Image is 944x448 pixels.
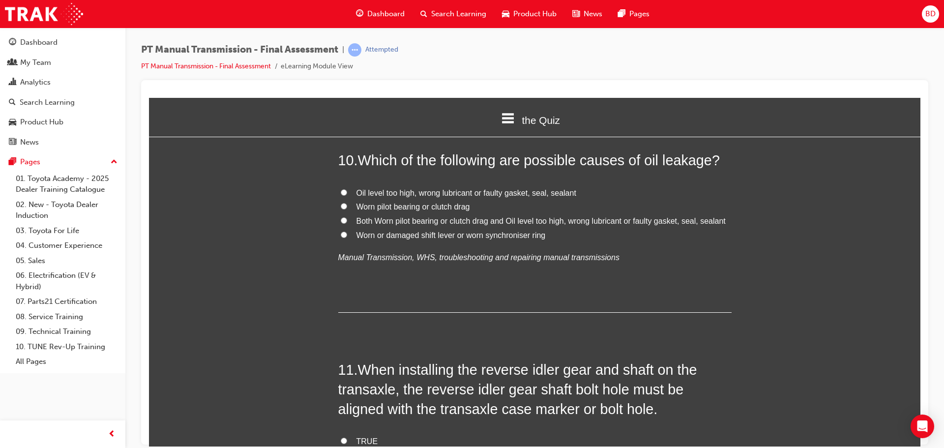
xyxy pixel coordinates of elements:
[20,117,63,128] div: Product Hub
[629,8,649,20] span: Pages
[356,8,363,20] span: guage-icon
[20,57,51,68] div: My Team
[9,138,16,147] span: news-icon
[4,113,121,131] a: Product Hub
[922,5,939,23] button: BD
[4,31,121,153] button: DashboardMy TeamAnalyticsSearch LearningProduct HubNews
[348,43,361,57] span: learningRecordVerb_ATTEMPT-icon
[20,97,75,108] div: Search Learning
[513,8,557,20] span: Product Hub
[20,137,39,148] div: News
[12,238,121,253] a: 04. Customer Experience
[192,119,198,126] input: Both Worn pilot bearing or clutch drag and Oil level too high, wrong lubricant or faulty gasket, ...
[12,309,121,325] a: 08. Service Training
[420,8,427,20] span: search-icon
[207,105,321,113] span: Worn pilot bearing or clutch drag
[348,4,413,24] a: guage-iconDashboard
[12,223,121,239] a: 03. Toyota For Life
[209,55,571,70] span: Which of the following are possible causes of oil leakage?
[610,4,657,24] a: pages-iconPages
[20,37,58,48] div: Dashboard
[192,105,198,112] input: Worn pilot bearing or clutch drag
[207,91,427,99] span: Oil level too high, wrong lubricant or faulty gasket, seal, sealant
[12,339,121,355] a: 10. TUNE Rev-Up Training
[373,17,411,28] span: the Quiz
[281,61,353,72] li: eLearning Module View
[12,268,121,294] a: 06. Electrification (EV & Hybrid)
[192,91,198,98] input: Oil level too high, wrong lubricant or faulty gasket, seal, sealant
[618,8,625,20] span: pages-icon
[12,294,121,309] a: 07. Parts21 Certification
[189,155,471,164] em: Manual Transmission, WHS, troubleshooting and repairing manual transmissions
[9,118,16,127] span: car-icon
[572,8,580,20] span: news-icon
[925,8,936,20] span: BD
[9,38,16,47] span: guage-icon
[9,59,16,67] span: people-icon
[4,93,121,112] a: Search Learning
[365,45,398,55] div: Attempted
[564,4,610,24] a: news-iconNews
[5,3,83,25] img: Trak
[207,339,229,348] span: TRUE
[4,33,121,52] a: Dashboard
[207,119,577,127] span: Both Worn pilot bearing or clutch drag and Oil level too high, wrong lubricant or faulty gasket, ...
[494,4,564,24] a: car-iconProduct Hub
[141,62,271,70] a: PT Manual Transmission - Final Assessment
[413,4,494,24] a: search-iconSearch Learning
[584,8,602,20] span: News
[342,44,344,56] span: |
[367,8,405,20] span: Dashboard
[12,171,121,197] a: 01. Toyota Academy - 2025 Dealer Training Catalogue
[12,354,121,369] a: All Pages
[20,77,51,88] div: Analytics
[12,324,121,339] a: 09. Technical Training
[502,8,509,20] span: car-icon
[192,134,198,140] input: Worn or damaged shift lever or worn synchroniser ring
[9,158,16,167] span: pages-icon
[4,73,121,91] a: Analytics
[141,44,338,56] span: PT Manual Transmission - Final Assessment
[12,253,121,269] a: 05. Sales
[4,153,121,171] button: Pages
[189,262,583,322] h2: 11 .
[4,54,121,72] a: My Team
[4,133,121,151] a: News
[192,340,198,346] input: TRUE
[189,264,548,320] span: When installing the reverse idler gear and shaft on the transaxle, the reverse idler gear shaft b...
[431,8,486,20] span: Search Learning
[189,53,583,72] h2: 10 .
[20,156,40,168] div: Pages
[111,156,118,169] span: up-icon
[12,197,121,223] a: 02. New - Toyota Dealer Induction
[9,78,16,87] span: chart-icon
[9,98,16,107] span: search-icon
[108,428,116,441] span: prev-icon
[207,133,397,142] span: Worn or damaged shift lever or worn synchroniser ring
[911,415,934,438] div: Open Intercom Messenger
